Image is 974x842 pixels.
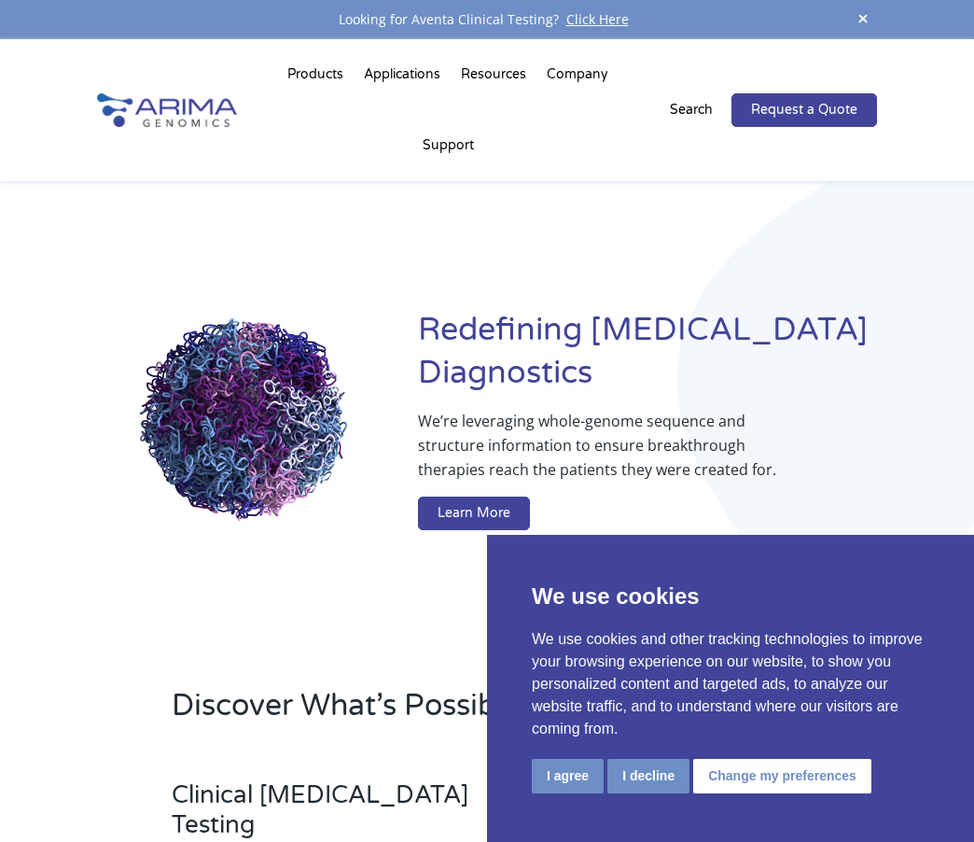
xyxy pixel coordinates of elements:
a: Click Here [559,10,636,28]
img: Arima-Genomics-logo [97,93,237,128]
p: We use cookies and other tracking technologies to improve your browsing experience on our website... [532,628,929,740]
div: Looking for Aventa Clinical Testing? [97,7,876,32]
a: Learn More [418,497,530,530]
p: We use cookies [532,580,929,613]
h1: Redefining [MEDICAL_DATA] Diagnostics [418,309,876,409]
p: We’re leveraging whole-genome sequence and structure information to ensure breakthrough therapies... [418,409,801,497]
p: Search [670,98,713,122]
button: Change my preferences [693,759,871,793]
button: I agree [532,759,604,793]
h2: Discover What’s Possible [172,685,671,741]
a: Request a Quote [731,93,877,127]
button: I decline [607,759,689,793]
